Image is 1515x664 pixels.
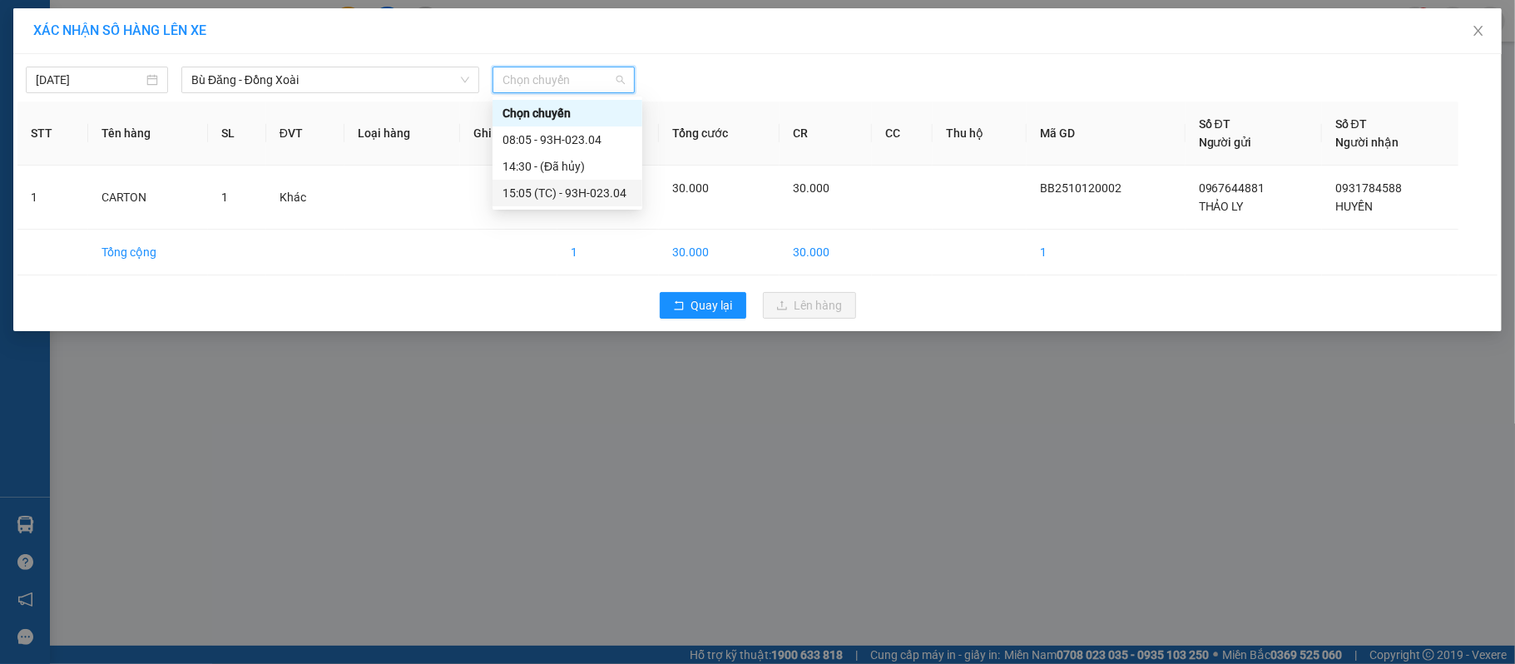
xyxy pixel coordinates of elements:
[460,75,470,85] span: down
[130,14,243,54] div: VP Đồng Xoài
[1335,200,1373,213] span: HUYỀN
[660,292,746,319] button: rollbackQuay lại
[503,131,632,149] div: 08:05 - 93H-023.04
[17,102,88,166] th: STT
[691,296,733,315] span: Quay lại
[933,102,1027,166] th: Thu hộ
[780,230,872,275] td: 30.000
[503,157,632,176] div: 14:30 - (Đã hủy)
[460,102,557,166] th: Ghi chú
[266,166,344,230] td: Khác
[673,300,685,313] span: rollback
[1455,8,1502,55] button: Close
[130,54,243,74] div: THẠCH
[266,102,344,166] th: ĐVT
[659,102,780,166] th: Tổng cước
[191,67,469,92] span: Bù Đăng - Đồng Xoài
[1199,117,1230,131] span: Số ĐT
[14,54,118,74] div: A TUẤN
[793,181,829,195] span: 30.000
[12,109,38,126] span: CR :
[33,22,206,38] span: XÁC NHẬN SỐ HÀNG LÊN XE
[872,102,933,166] th: CC
[1472,24,1485,37] span: close
[1027,230,1186,275] td: 1
[1335,136,1399,149] span: Người nhận
[659,230,780,275] td: 30.000
[1199,200,1244,213] span: THẢO LY
[493,100,642,126] div: Chọn chuyến
[14,14,118,54] div: VP Bom Bo
[130,16,170,33] span: Nhận:
[17,166,88,230] td: 1
[503,67,625,92] span: Chọn chuyến
[1027,102,1186,166] th: Mã GD
[208,102,266,166] th: SL
[503,104,632,122] div: Chọn chuyến
[1199,136,1252,149] span: Người gửi
[557,230,659,275] td: 1
[503,184,632,202] div: 15:05 (TC) - 93H-023.04
[780,102,872,166] th: CR
[14,16,40,33] span: Gửi:
[1335,181,1402,195] span: 0931784588
[88,230,208,275] td: Tổng cộng
[344,102,460,166] th: Loại hàng
[672,181,709,195] span: 30.000
[1199,181,1265,195] span: 0967644881
[763,292,856,319] button: uploadLên hàng
[1040,181,1121,195] span: BB2510120002
[88,102,208,166] th: Tên hàng
[36,71,143,89] input: 12/10/2025
[88,166,208,230] td: CARTON
[12,107,121,127] div: 30.000
[221,191,228,204] span: 1
[1335,117,1367,131] span: Số ĐT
